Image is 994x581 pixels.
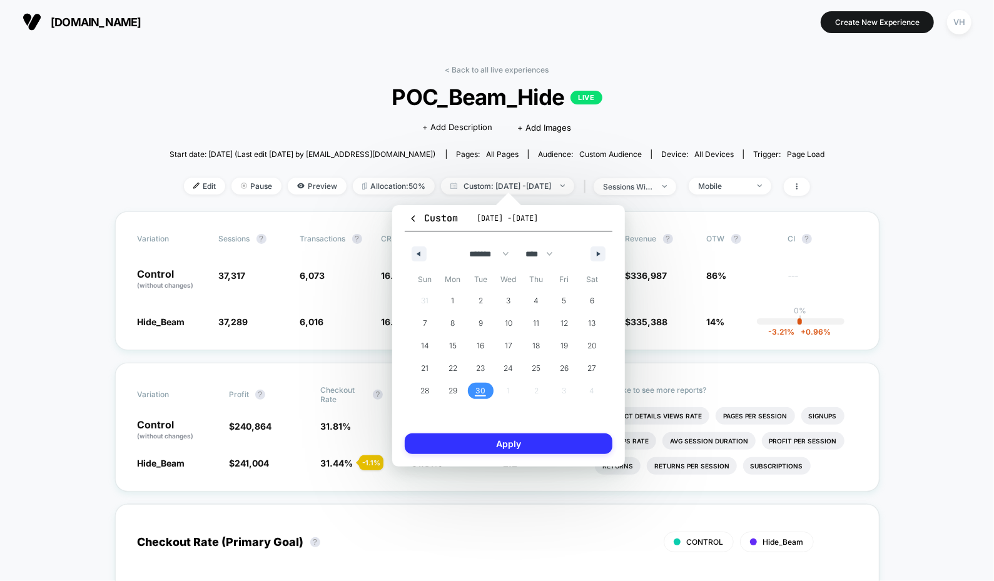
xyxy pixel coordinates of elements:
button: 3 [495,290,523,312]
span: Custom Audience [579,149,642,159]
p: 0% [794,306,807,315]
span: 86% [707,270,727,281]
span: + [801,327,806,336]
button: ? [352,234,362,244]
span: 29 [449,380,457,402]
li: Pages Per Session [716,407,795,425]
span: 37,289 [219,316,248,327]
span: Device: [651,149,743,159]
span: 5 [562,290,567,312]
button: ? [373,390,383,400]
li: Returns Per Session [647,457,737,475]
span: 20 [588,335,597,357]
button: 22 [439,357,467,380]
li: Subscriptions [743,457,811,475]
button: 12 [550,312,579,335]
img: edit [193,183,200,189]
img: end [758,184,762,187]
span: 13 [589,312,596,335]
span: 8 [450,312,455,335]
span: 7 [423,312,427,335]
span: Start date: [DATE] (Last edit [DATE] by [EMAIL_ADDRESS][DOMAIN_NAME]) [170,149,435,159]
span: -3.21 % [769,327,795,336]
span: Revenue [626,234,657,243]
button: 18 [522,335,550,357]
button: 21 [411,357,439,380]
span: 28 [420,380,429,402]
button: 10 [495,312,523,335]
button: 7 [411,312,439,335]
button: ? [310,537,320,547]
button: 5 [550,290,579,312]
button: [DOMAIN_NAME] [19,12,145,32]
span: Preview [288,178,347,195]
button: 14 [411,335,439,357]
button: 4 [522,290,550,312]
button: ? [663,234,673,244]
button: 13 [578,312,606,335]
span: $ [626,316,668,327]
button: 27 [578,357,606,380]
span: | [581,178,594,196]
button: 17 [495,335,523,357]
span: OTW [707,234,776,244]
span: 6,073 [300,270,325,281]
span: all pages [486,149,519,159]
span: $ [626,270,667,281]
span: (without changes) [138,432,194,440]
li: Product Details Views Rate [595,407,709,425]
button: 16 [467,335,495,357]
img: Visually logo [23,13,41,31]
button: 1 [439,290,467,312]
button: 8 [439,312,467,335]
p: | [799,315,802,325]
span: 240,864 [235,421,271,432]
span: 21 [421,357,429,380]
span: 31.81 % [320,421,351,432]
span: --- [788,272,857,290]
img: calendar [450,183,457,189]
span: Custom [408,212,458,225]
p: Control [138,420,216,441]
div: Mobile [698,181,748,191]
span: Mon [439,270,467,290]
span: 26 [560,357,569,380]
span: 22 [449,357,457,380]
button: 15 [439,335,467,357]
span: Tue [467,270,495,290]
span: Transactions [300,234,346,243]
p: Control [138,269,206,290]
li: Avg Session Duration [662,432,756,450]
span: 2 [479,290,483,312]
span: 14 [421,335,429,357]
span: 336,987 [631,270,667,281]
span: [DATE] - [DATE] [477,213,538,223]
img: end [241,183,247,189]
li: Profit Per Session [762,432,844,450]
span: 1 [451,290,454,312]
span: Hide_Beam [763,537,804,547]
span: 335,388 [631,316,668,327]
span: POC_Beam_Hide [202,84,792,110]
span: 11 [534,312,540,335]
button: 29 [439,380,467,402]
span: Wed [495,270,523,290]
span: 19 [560,335,568,357]
li: Signups [801,407,844,425]
span: Variation [138,234,206,244]
span: Pause [231,178,281,195]
span: Sun [411,270,439,290]
button: 20 [578,335,606,357]
img: end [662,185,667,188]
button: 11 [522,312,550,335]
span: Custom: [DATE] - [DATE] [441,178,574,195]
button: 6 [578,290,606,312]
div: - 1.1 % [359,455,383,470]
span: 241,004 [235,458,269,468]
span: Hide_Beam [138,458,185,468]
span: 31.44 % [320,458,353,468]
span: 16 [477,335,484,357]
span: 15 [449,335,457,357]
span: 18 [533,335,540,357]
span: all devices [694,149,734,159]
